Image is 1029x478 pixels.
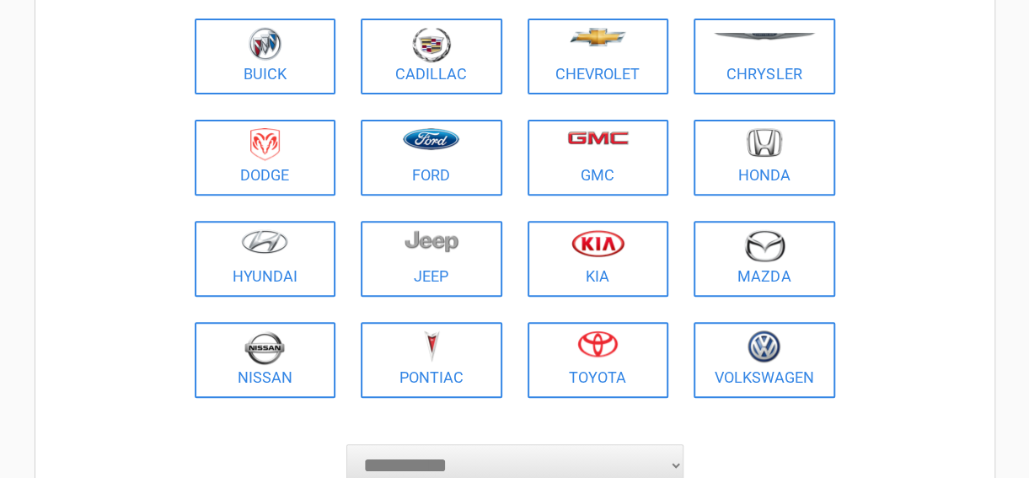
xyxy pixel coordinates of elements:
img: chrysler [713,33,816,40]
a: Chrysler [694,19,835,94]
a: Volkswagen [694,322,835,398]
a: Mazda [694,221,835,297]
a: Kia [528,221,669,297]
a: Chevrolet [528,19,669,94]
img: mazda [743,229,785,262]
img: toyota [577,330,618,357]
img: chevrolet [570,28,626,46]
a: Jeep [361,221,502,297]
img: honda [747,128,782,158]
a: Cadillac [361,19,502,94]
img: hyundai [241,229,288,254]
a: Ford [361,120,502,196]
a: Pontiac [361,322,502,398]
a: GMC [528,120,669,196]
img: gmc [567,131,629,145]
a: Dodge [195,120,336,196]
a: Buick [195,19,336,94]
img: ford [403,128,459,150]
img: pontiac [423,330,440,363]
a: Hyundai [195,221,336,297]
a: Honda [694,120,835,196]
a: Toyota [528,322,669,398]
a: Nissan [195,322,336,398]
img: nissan [244,330,285,365]
img: volkswagen [748,330,780,363]
img: cadillac [412,27,451,62]
img: buick [249,27,281,61]
img: jeep [405,229,458,253]
img: dodge [250,128,280,161]
img: kia [571,229,624,257]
